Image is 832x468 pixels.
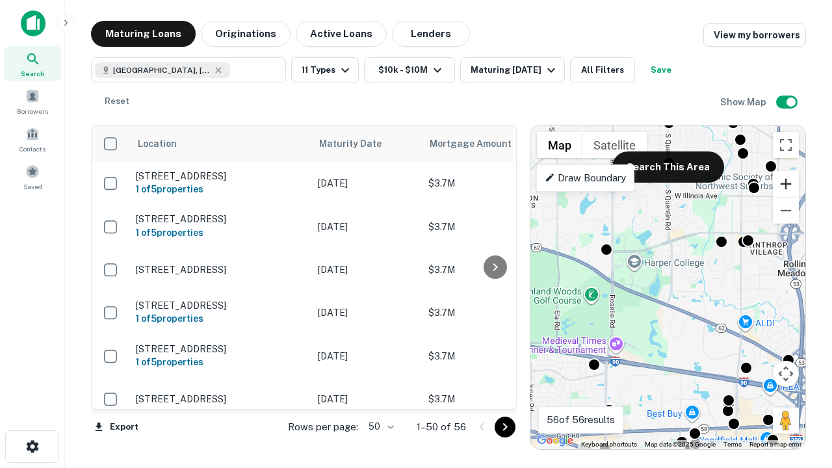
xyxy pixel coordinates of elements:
button: $10k - $10M [364,57,455,83]
span: Maturity Date [319,136,398,151]
p: [STREET_ADDRESS] [136,300,305,311]
p: [STREET_ADDRESS] [136,170,305,182]
button: 11 Types [291,57,359,83]
img: Google [534,432,577,449]
a: View my borrowers [703,23,806,47]
h6: 1 of 5 properties [136,182,305,196]
p: [DATE] [318,305,415,320]
span: [GEOGRAPHIC_DATA], [GEOGRAPHIC_DATA] [113,64,211,76]
h6: Show Map [720,95,768,109]
button: Active Loans [296,21,387,47]
button: Originations [201,21,291,47]
th: Location [129,125,311,162]
a: Borrowers [4,84,61,119]
p: [STREET_ADDRESS] [136,213,305,225]
div: Maturing [DATE] [471,62,559,78]
p: $3.7M [428,220,558,234]
p: [DATE] [318,220,415,234]
p: 56 of 56 results [547,412,615,428]
button: Zoom out [773,198,799,224]
iframe: Chat Widget [767,364,832,426]
a: Search [4,46,61,81]
button: Maturing [DATE] [460,57,565,83]
p: [DATE] [318,263,415,277]
p: [DATE] [318,349,415,363]
button: Lenders [392,21,470,47]
h6: 1 of 5 properties [136,355,305,369]
button: Show satellite imagery [582,132,647,158]
p: $3.7M [428,349,558,363]
p: $3.7M [428,305,558,320]
button: Zoom in [773,171,799,197]
span: Borrowers [17,106,48,116]
button: Search This Area [612,151,724,183]
button: Export [91,417,142,437]
a: Contacts [4,122,61,157]
span: Map data ©2025 Google [645,441,716,448]
img: capitalize-icon.png [21,10,45,36]
a: Saved [4,159,61,194]
p: $3.7M [428,263,558,277]
p: [STREET_ADDRESS] [136,393,305,405]
div: 50 [363,417,396,436]
p: [STREET_ADDRESS] [136,343,305,355]
button: Show street map [537,132,582,158]
button: Reset [96,88,138,114]
p: $3.7M [428,176,558,190]
h6: 1 of 5 properties [136,226,305,240]
span: Location [137,136,177,151]
p: Rows per page: [288,419,358,435]
p: $3.7M [428,392,558,406]
button: Toggle fullscreen view [773,132,799,158]
button: Keyboard shortcuts [581,440,637,449]
span: Search [21,68,44,79]
a: Report a map error [749,441,801,448]
th: Maturity Date [311,125,422,162]
p: Draw Boundary [545,170,626,186]
p: [STREET_ADDRESS] [136,264,305,276]
p: [DATE] [318,176,415,190]
a: Open this area in Google Maps (opens a new window) [534,432,577,449]
button: Maturing Loans [91,21,196,47]
span: Saved [23,181,42,192]
button: Map camera controls [773,361,799,387]
a: Terms (opens in new tab) [723,441,742,448]
p: 1–50 of 56 [417,419,466,435]
th: Mortgage Amount [422,125,565,162]
h6: 1 of 5 properties [136,311,305,326]
button: Save your search to get updates of matches that match your search criteria. [640,57,682,83]
button: Go to next page [495,417,515,437]
span: Mortgage Amount [430,136,528,151]
button: All Filters [570,57,635,83]
span: Contacts [19,144,45,154]
div: 0 0 [530,125,805,449]
p: [DATE] [318,392,415,406]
